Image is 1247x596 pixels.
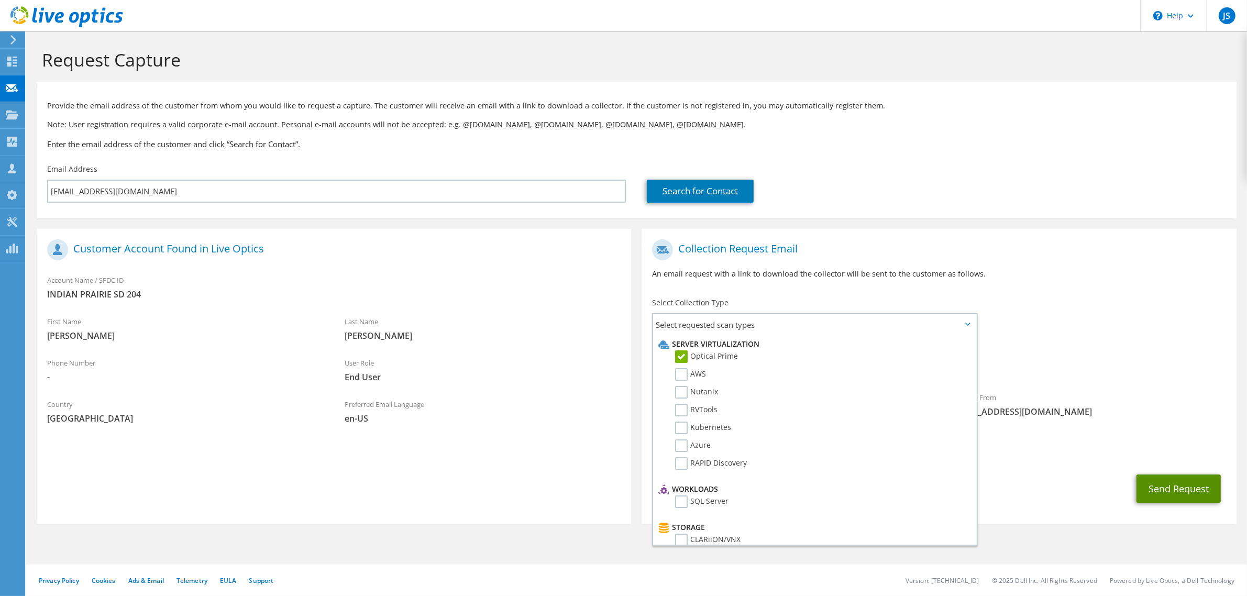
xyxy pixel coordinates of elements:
p: An email request with a link to download the collector will be sent to the customer as follows. [652,268,1226,280]
label: Email Address [47,164,97,174]
h1: Customer Account Found in Live Optics [47,239,615,260]
span: [EMAIL_ADDRESS][DOMAIN_NAME] [950,406,1226,417]
div: Preferred Email Language [334,393,632,429]
label: Nutanix [675,386,718,399]
div: First Name [37,311,334,347]
span: INDIAN PRAIRIE SD 204 [47,289,621,300]
span: en-US [345,413,621,424]
div: Sender & From [939,387,1237,423]
svg: \n [1153,11,1163,20]
a: Cookies [92,576,116,585]
h1: Collection Request Email [652,239,1220,260]
li: Server Virtualization [656,338,970,350]
label: RVTools [675,404,718,416]
div: Country [37,393,334,429]
p: Provide the email address of the customer from whom you would like to request a capture. The cust... [47,100,1226,112]
li: Storage [656,521,970,534]
label: AWS [675,368,706,381]
label: Select Collection Type [652,297,729,308]
div: User Role [334,352,632,388]
span: [GEOGRAPHIC_DATA] [47,413,324,424]
li: Version: [TECHNICAL_ID] [906,576,979,585]
label: Kubernetes [675,422,731,434]
a: Privacy Policy [39,576,79,585]
li: © 2025 Dell Inc. All Rights Reserved [992,576,1097,585]
div: Requested Collections [642,339,1236,381]
div: CC & Reply To [642,428,1236,464]
button: Send Request [1136,474,1221,503]
a: EULA [220,576,236,585]
h3: Enter the email address of the customer and click “Search for Contact”. [47,138,1226,150]
div: Phone Number [37,352,334,388]
span: [PERSON_NAME] [47,330,324,341]
label: Azure [675,439,711,452]
span: End User [345,371,621,383]
p: Note: User registration requires a valid corporate e-mail account. Personal e-mail accounts will ... [47,119,1226,130]
span: [PERSON_NAME] [345,330,621,341]
h1: Request Capture [42,49,1226,71]
div: Last Name [334,311,632,347]
a: Ads & Email [128,576,164,585]
label: RAPID Discovery [675,457,747,470]
label: SQL Server [675,495,729,508]
a: Telemetry [176,576,207,585]
div: Account Name / SFDC ID [37,269,631,305]
span: JS [1219,7,1235,24]
label: CLARiiON/VNX [675,534,741,546]
span: - [47,371,324,383]
span: Select requested scan types [653,314,976,335]
li: Workloads [656,483,970,495]
a: Search for Contact [647,180,754,203]
label: Optical Prime [675,350,738,363]
li: Powered by Live Optics, a Dell Technology [1110,576,1234,585]
div: To [642,387,939,423]
a: Support [249,576,273,585]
